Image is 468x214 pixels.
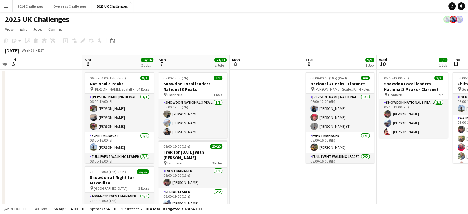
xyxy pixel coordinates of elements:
app-card-role: Event Manager1/106:00-19:00 (13h)[PERSON_NAME] [158,168,227,188]
span: 9/9 [140,76,149,80]
span: Mon [232,57,240,63]
span: 4 Roles [138,87,149,91]
app-card-role: Advanced Event Manager1/121:00-09:00 (12h)[PERSON_NAME] [85,193,154,214]
a: Comms [46,25,65,33]
app-user-avatar: Andy Baker [450,16,457,23]
app-card-role: Full Event Walking Leader2/208:00-16:00 (8h) [85,153,154,185]
span: 3 Roles [138,186,149,191]
h1: 2025 UK Challenges [5,15,69,24]
span: 3/3 [439,58,447,62]
span: Sat [85,57,92,63]
span: 21:00-09:00 (12h) (Sun) [90,169,126,174]
span: Week 36 [20,48,36,53]
span: 7 [158,60,166,67]
span: Fri [11,57,16,63]
span: [PERSON_NAME], Scafell Pike and Snowdon [314,87,359,91]
span: Tue [306,57,313,63]
h3: Snowdon at Night for Macmillan [85,175,154,186]
app-user-avatar: Andy Baker [443,16,451,23]
span: Wed [379,57,387,63]
span: 06:00-19:00 (13h) [163,144,190,149]
app-card-role: Snowdon National 3 Peaks Walking Leader3/305:00-12:00 (7h)[PERSON_NAME][PERSON_NAME][PERSON_NAME] [158,99,227,138]
span: 06:00-00:00 (18h) (Wed) [310,76,347,80]
span: 8 [231,60,240,67]
span: Jobs [33,26,42,32]
span: All jobs [34,207,49,211]
span: Thu [453,57,460,63]
div: Salary £174 000.00 + Expenses £540.00 + Subsistence £0.00 = [54,207,201,211]
span: 4 Roles [359,87,370,91]
span: 34/34 [141,58,153,62]
span: 11 [452,60,460,67]
h3: Trek for [DATE] with [PERSON_NAME] [158,149,227,160]
span: Llanberis [167,92,182,97]
span: Total Budgeted £174 540.00 [152,207,201,211]
app-job-card: 06:00-00:00 (18h) (Sun)9/9National 3 Peaks [PERSON_NAME], Scafell Pike and Snowdon4 Roles[PERSON_... [85,72,154,163]
h3: Snowdon Local leaders - National 3 Peaks - Claranet [379,81,448,92]
span: 3 Roles [212,161,222,165]
div: 1 Job [439,63,447,67]
div: 2 Jobs [215,63,226,67]
span: 05:00-12:00 (7h) [384,76,409,80]
span: Edit [20,26,27,32]
app-card-role: Event Manager1/108:00-16:00 (8h)[PERSON_NAME] [85,132,154,153]
span: 3/3 [214,76,222,80]
span: 1 Role [434,92,443,97]
h3: National 3 Peaks [85,81,154,87]
button: 2024 Challenges [13,0,48,12]
span: Sun [158,57,166,63]
span: 25/25 [137,169,149,174]
span: [PERSON_NAME], Scafell Pike and Snowdon [94,87,138,91]
span: View [5,26,14,32]
span: 1 Role [214,92,222,97]
span: 20/20 [210,144,222,149]
button: Overseas Challenges [48,0,91,12]
h3: National 3 Peaks - Claranet [306,81,374,87]
span: 05:00-12:00 (7h) [163,76,188,80]
div: [DATE] [5,47,19,54]
app-card-role: Snowdon National 3 Peaks Walking Leader3/305:00-12:00 (7h)[PERSON_NAME][PERSON_NAME][PERSON_NAME] [379,99,448,138]
a: Edit [17,25,29,33]
a: Jobs [30,25,45,33]
div: 1 Job [366,63,374,67]
button: Budgeted [3,206,29,212]
span: Budgeted [10,207,28,211]
app-card-role: [PERSON_NAME] National 3 Peaks Walking Leader3/306:00-12:00 (6h)[PERSON_NAME][PERSON_NAME][PERSON... [306,94,374,132]
span: 6 [84,60,92,67]
span: 06:00-00:00 (18h) (Sun) [90,76,126,80]
app-card-role: Full Event Walking Leader2/208:00-16:00 (8h) [306,153,374,183]
h3: Snowdon Local leaders - National 3 Peaks [158,81,227,92]
app-card-role: Event Manager1/108:00-16:00 (8h)[PERSON_NAME] [306,132,374,153]
app-job-card: 06:00-00:00 (18h) (Wed)9/9National 3 Peaks - Claranet [PERSON_NAME], Scafell Pike and Snowdon4 Ro... [306,72,374,163]
app-job-card: 05:00-12:00 (7h)3/3Snowdon Local leaders - National 3 Peaks - Claranet Llanberis1 RoleSnowdon Nat... [379,72,448,138]
span: 9 [305,60,313,67]
app-user-avatar: Andy Baker [456,16,463,23]
span: 9/9 [361,76,370,80]
span: Comms [48,26,62,32]
div: BST [38,48,44,53]
app-card-role: [PERSON_NAME] National 3 Peaks Walking Leader3/306:00-12:00 (6h)[PERSON_NAME][PERSON_NAME][PERSON... [85,94,154,132]
span: 3/3 [434,76,443,80]
span: 9/9 [365,58,374,62]
a: View [2,25,16,33]
span: Birchover [167,161,182,165]
span: 23/23 [214,58,227,62]
span: [GEOGRAPHIC_DATA] [94,186,128,191]
span: 5 [10,60,16,67]
span: 10 [378,60,387,67]
button: 2025 UK Challenges [91,0,133,12]
div: 2 Jobs [141,63,153,67]
app-job-card: 05:00-12:00 (7h)3/3Snowdon Local leaders - National 3 Peaks Llanberis1 RoleSnowdon National 3 Pea... [158,72,227,138]
span: Llanberis [388,92,402,97]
